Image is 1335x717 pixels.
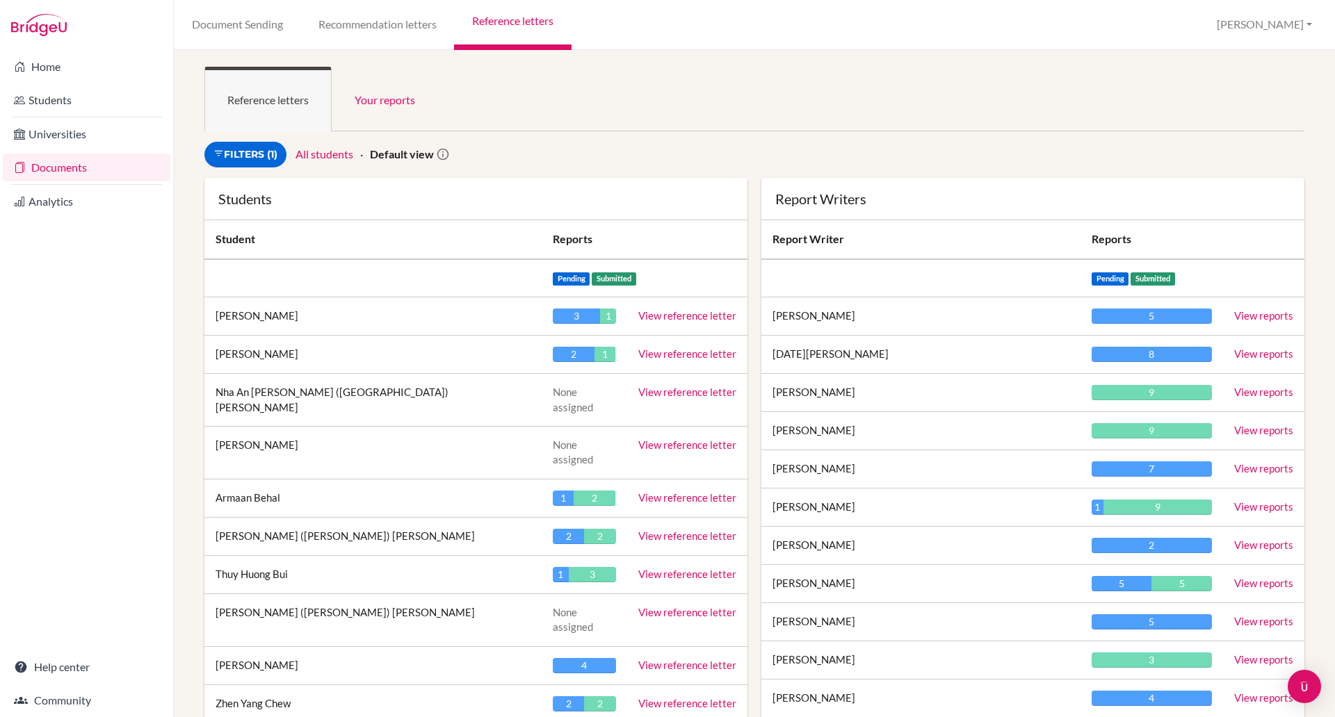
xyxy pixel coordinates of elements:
div: 4 [553,658,616,673]
div: Report Writers [775,192,1290,206]
a: Your reports [332,67,438,131]
span: Submitted [592,272,636,286]
strong: Default view [370,147,434,160]
a: View reference letter [638,568,736,580]
a: Community [3,686,170,714]
div: 1 [1092,500,1103,515]
th: Student [204,220,542,259]
a: View reports [1234,653,1293,666]
button: [PERSON_NAME] [1211,12,1318,38]
span: None assigned [553,606,593,633]
span: Pending [553,272,590,286]
div: 5 [1092,308,1212,324]
td: Thuy Huong Bui [204,555,542,593]
a: View reports [1234,577,1293,589]
a: All students [296,147,353,160]
td: [PERSON_NAME] [761,412,1081,450]
div: 9 [1103,500,1212,515]
div: 2 [553,529,585,544]
div: 8 [1092,347,1212,362]
a: Universities [3,120,170,148]
td: [PERSON_NAME] [761,297,1081,336]
a: View reports [1234,500,1293,513]
td: [PERSON_NAME] [204,297,542,336]
div: 3 [569,567,616,582]
a: Analytics [3,188,170,215]
td: Armaan Behal [204,479,542,517]
a: View reference letter [638,347,736,360]
th: Reports [1081,220,1223,259]
div: 3 [553,308,600,324]
div: 9 [1092,385,1212,400]
div: 2 [574,491,615,506]
td: [PERSON_NAME] ([PERSON_NAME]) [PERSON_NAME] [204,593,542,646]
a: View reports [1234,386,1293,398]
a: Documents [3,154,170,181]
div: Students [218,192,734,206]
span: None assigned [553,386,593,413]
div: 9 [1092,423,1212,438]
a: View reports [1234,691,1293,704]
div: 1 [600,308,616,324]
td: [PERSON_NAME] [761,565,1081,603]
a: View reference letter [638,697,736,709]
a: View reference letter [638,606,736,618]
a: View reports [1234,538,1293,551]
div: 2 [1092,538,1212,553]
td: [PERSON_NAME] [761,603,1081,641]
a: View reports [1234,347,1293,360]
div: 4 [1092,691,1212,706]
td: [PERSON_NAME] [761,374,1081,412]
div: 2 [553,696,585,711]
a: Students [3,86,170,114]
div: 2 [584,696,616,711]
td: [PERSON_NAME] [761,641,1081,679]
td: [PERSON_NAME] [761,450,1081,488]
td: [PERSON_NAME] [204,646,542,684]
a: View reports [1234,462,1293,475]
div: 7 [1092,461,1212,477]
div: 2 [584,529,616,544]
div: 5 [1092,614,1212,629]
a: View reports [1234,424,1293,436]
td: [PERSON_NAME] ([PERSON_NAME]) [PERSON_NAME] [204,517,542,555]
a: Home [3,53,170,81]
div: 1 [553,491,574,506]
a: View reference letter [638,659,736,671]
a: View reference letter [638,529,736,542]
td: [PERSON_NAME] [761,488,1081,527]
a: Reference letters [204,67,332,131]
th: Report Writer [761,220,1081,259]
a: Help center [3,653,170,681]
td: [PERSON_NAME] [204,426,542,479]
a: View reference letter [638,491,736,504]
img: Bridge-U [11,14,67,36]
div: 1 [594,347,615,362]
div: 2 [553,347,594,362]
div: 1 [553,567,569,582]
a: View reference letter [638,386,736,398]
a: View reference letter [638,309,736,322]
th: Reports [542,220,747,259]
a: View reports [1234,309,1293,322]
a: View reference letter [638,438,736,451]
td: Nha An [PERSON_NAME] ([GEOGRAPHIC_DATA]) [PERSON_NAME] [204,374,542,427]
a: View reports [1234,615,1293,627]
a: Filters (1) [204,142,286,167]
td: [DATE][PERSON_NAME] [761,336,1081,374]
div: 5 [1151,576,1212,591]
div: Open Intercom Messenger [1288,670,1321,703]
td: [PERSON_NAME] [761,527,1081,565]
span: Pending [1092,272,1129,286]
span: None assigned [553,438,593,465]
span: Submitted [1131,272,1175,286]
div: 3 [1092,652,1212,668]
td: [PERSON_NAME] [204,336,542,374]
div: 5 [1092,576,1152,591]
